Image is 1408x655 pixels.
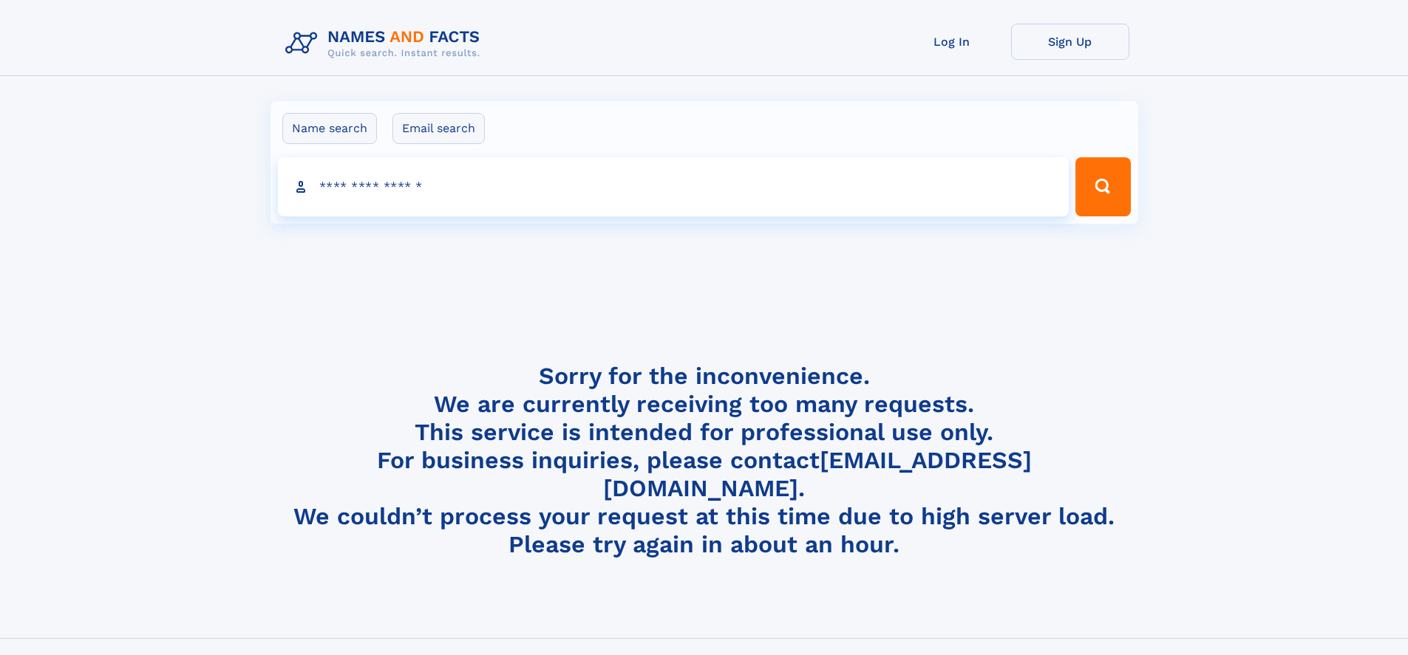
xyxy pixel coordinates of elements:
[1011,24,1129,60] a: Sign Up
[279,24,492,64] img: Logo Names and Facts
[1075,157,1130,216] button: Search Button
[279,362,1129,559] h4: Sorry for the inconvenience. We are currently receiving too many requests. This service is intend...
[282,113,377,144] label: Name search
[392,113,485,144] label: Email search
[278,157,1069,216] input: search input
[893,24,1011,60] a: Log In
[603,446,1032,502] a: [EMAIL_ADDRESS][DOMAIN_NAME]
